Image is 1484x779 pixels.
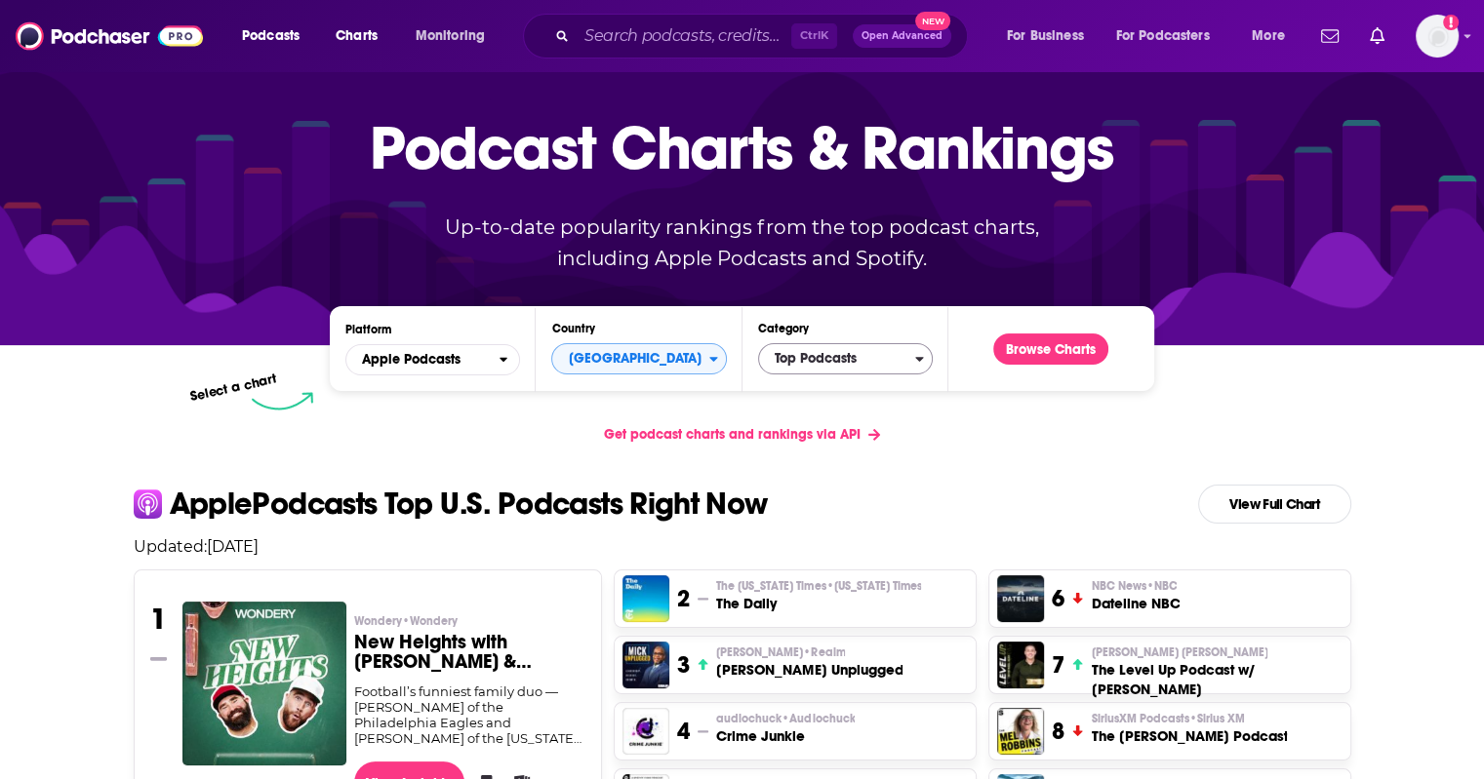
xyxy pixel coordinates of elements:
[354,613,585,629] p: Wondery • Wondery
[716,711,855,726] p: audiochuck • Audiochuck
[336,22,378,50] span: Charts
[1238,20,1309,52] button: open menu
[997,642,1044,688] img: The Level Up Podcast w/ Paul Alex
[915,12,950,30] span: New
[1198,485,1351,524] a: View Full Chart
[1091,578,1180,594] p: NBC News • NBC
[1091,594,1180,613] h3: Dateline NBC
[716,711,855,726] span: audiochuck
[1416,15,1459,58] span: Logged in as lucyherbert
[677,584,690,613] h3: 2
[622,708,669,755] img: Crime Junkie
[1091,660,1342,699] h3: The Level Up Podcast w/ [PERSON_NAME]
[677,717,690,746] h3: 4
[1052,584,1064,613] h3: 6
[716,726,855,746] h3: Crime Junkie
[1091,578,1177,594] span: NBC News
[993,333,1108,365] button: Browse Charts
[716,711,855,746] a: audiochuck•AudiochuckCrime Junkie
[189,370,279,405] p: Select a chart
[577,20,791,52] input: Search podcasts, credits, & more...
[997,575,1044,622] img: Dateline NBC
[588,410,896,458] a: Get podcast charts and rankings via API
[1091,644,1342,699] a: [PERSON_NAME] [PERSON_NAME]The Level Up Podcast w/ [PERSON_NAME]
[16,18,203,55] img: Podchaser - Follow, Share and Rate Podcasts
[1091,726,1287,746] h3: The [PERSON_NAME] Podcast
[182,602,346,765] img: New Heights with Jason & Travis Kelce
[716,644,845,660] span: [PERSON_NAME]
[1052,717,1064,746] h3: 8
[997,708,1044,755] img: The Mel Robbins Podcast
[1416,15,1459,58] button: Show profile menu
[134,489,162,518] img: apple Icon
[345,344,520,375] button: open menu
[402,614,458,628] span: • Wondery
[345,344,520,375] h2: Platforms
[716,644,902,660] p: Mick Hunt • Realm
[1052,650,1064,680] h3: 7
[118,537,1367,556] p: Updated: [DATE]
[758,343,933,374] button: Categories
[622,575,669,622] img: The Daily
[170,488,768,520] p: Apple Podcasts Top U.S. Podcasts Right Now
[354,633,585,672] h3: New Heights with [PERSON_NAME] & [PERSON_NAME]
[1443,15,1459,30] svg: Add a profile image
[1091,644,1342,660] p: Paul Alex Espinoza
[622,642,669,688] img: Mick Unplugged
[1091,711,1287,726] p: SiriusXM Podcasts • Sirius XM
[716,578,921,594] p: The New York Times • New York Times
[716,644,902,680] a: [PERSON_NAME]•Realm[PERSON_NAME] Unplugged
[402,20,510,52] button: open menu
[150,602,167,637] h3: 1
[354,613,585,683] a: Wondery•WonderyNew Heights with [PERSON_NAME] & [PERSON_NAME]
[323,20,389,52] a: Charts
[242,22,300,50] span: Podcasts
[541,14,986,58] div: Search podcasts, credits, & more...
[228,20,325,52] button: open menu
[362,353,461,367] span: Apple Podcasts
[993,20,1108,52] button: open menu
[551,343,726,374] button: Countries
[1252,22,1285,50] span: More
[354,613,458,629] span: Wondery
[782,712,855,725] span: • Audiochuck
[1091,578,1180,613] a: NBC News•NBCDateline NBC
[252,392,313,410] img: select arrow
[716,660,902,680] h3: [PERSON_NAME] Unplugged
[1116,22,1210,50] span: For Podcasters
[677,650,690,680] h3: 3
[354,683,585,746] div: Football’s funniest family duo — [PERSON_NAME] of the Philadelphia Eagles and [PERSON_NAME] of th...
[1091,711,1287,746] a: SiriusXM Podcasts•Sirius XMThe [PERSON_NAME] Podcast
[407,212,1078,274] p: Up-to-date popularity rankings from the top podcast charts, including Apple Podcasts and Spotify.
[1091,711,1244,726] span: SiriusXM Podcasts
[803,645,845,659] span: • Realm
[862,31,943,41] span: Open Advanced
[1416,15,1459,58] img: User Profile
[853,24,951,48] button: Open AdvancedNew
[1145,579,1177,593] span: • NBC
[182,602,346,764] a: New Heights with Jason & Travis Kelce
[716,578,921,613] a: The [US_STATE] Times•[US_STATE] TimesThe Daily
[604,426,861,443] span: Get podcast charts and rankings via API
[791,23,837,49] span: Ctrl K
[716,578,921,594] span: The [US_STATE] Times
[1091,644,1267,660] span: [PERSON_NAME] [PERSON_NAME]
[1362,19,1392,53] a: Show notifications dropdown
[552,342,708,375] span: [GEOGRAPHIC_DATA]
[825,579,921,593] span: • [US_STATE] Times
[1103,20,1238,52] button: open menu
